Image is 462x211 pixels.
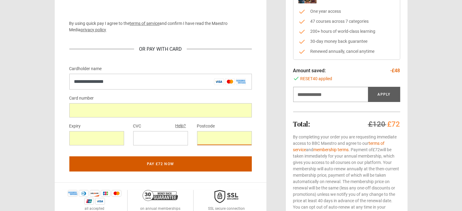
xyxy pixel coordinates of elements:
img: jcb [101,190,110,197]
iframe: Secure postal code input frame [202,135,247,141]
p: By using quick pay I agree to the and confirm I have read the Maestro Media [69,20,252,33]
a: terms of service [130,21,160,26]
a: membership terms [314,147,349,152]
iframe: Secure expiration date input frame [74,135,119,141]
span: RESET40 applied [300,76,332,82]
li: 200+ hours of world-class learning [298,28,395,35]
img: visa [95,198,105,205]
img: discover [90,190,99,197]
label: Expiry [69,123,81,130]
button: Pay £72 now [69,156,252,172]
label: Card number [69,95,94,102]
li: Renewed annually, cancel anytime [298,48,395,55]
iframe: Secure payment button frame [69,3,252,15]
li: 47 courses across 7 categories [298,18,395,25]
label: Postcode [197,123,215,130]
img: unionpay [84,198,94,205]
span: £72 [387,120,400,128]
p: Amount saved: [293,67,326,74]
button: Help? [174,122,188,130]
img: amex [68,190,78,197]
p: -£48 [391,67,400,74]
li: One year access [298,8,395,15]
li: 30-day money back guarantee [298,38,395,45]
iframe: Secure CVC input frame [138,135,183,141]
button: Apply [368,87,400,102]
span: £120 [369,120,386,128]
img: 30-day-money-back-guarantee-c866a5dd536ff72a469b.png [143,190,178,201]
label: CVC [133,123,141,130]
div: Or Pay With Card [134,46,187,53]
h2: Total: [293,120,310,128]
iframe: Secure card number input frame [74,107,247,113]
img: diners [79,190,89,197]
label: Cardholder name [69,65,102,73]
a: privacy policy [81,27,106,32]
span: £72 [373,147,380,152]
img: mastercard [112,190,121,197]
